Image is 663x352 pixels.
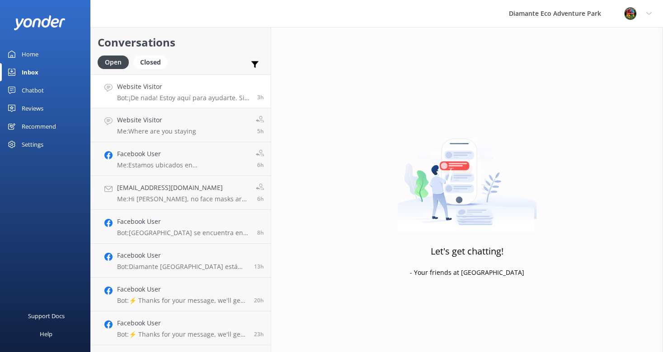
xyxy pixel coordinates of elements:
a: Facebook UserMe:Estamos ubicados en [GEOGRAPHIC_DATA], en [GEOGRAPHIC_DATA].6h [91,142,271,176]
a: Facebook UserBot:Diamante [GEOGRAPHIC_DATA] está abierto al público los siete [PERSON_NAME] de la... [91,244,271,278]
span: Sep 07 2025 03:17pm (UTC -06:00) America/Costa_Rica [254,330,264,338]
div: Support Docs [28,307,65,325]
span: Sep 07 2025 06:11pm (UTC -06:00) America/Costa_Rica [254,296,264,304]
p: Me: Estamos ubicados en [GEOGRAPHIC_DATA], en [GEOGRAPHIC_DATA]. [117,161,249,169]
div: Settings [22,135,43,153]
p: Bot: ⚡ Thanks for your message, we'll get back to you as soon as we can. You're also welcome to k... [117,330,247,338]
a: Facebook UserBot:⚡ Thanks for your message, we'll get back to you as soon as we can. You're also ... [91,278,271,311]
p: Bot: ¡De nada! Estoy aquí para ayudarte. Si tienes más preguntas o necesitas más información sobr... [117,94,250,102]
div: Reviews [22,99,43,117]
a: Closed [133,57,172,67]
div: Chatbot [22,81,44,99]
a: Open [98,57,133,67]
h4: Facebook User [117,250,247,260]
p: Bot: Diamante [GEOGRAPHIC_DATA] está abierto al público los siete [PERSON_NAME] de la semana, 365... [117,263,247,271]
div: Open [98,56,129,69]
h4: Facebook User [117,318,247,328]
img: yonder-white-logo.png [14,15,66,30]
div: Help [40,325,52,343]
a: Facebook UserBot:⚡ Thanks for your message, we'll get back to you as soon as we can. You're also ... [91,311,271,345]
span: Sep 08 2025 08:36am (UTC -06:00) America/Costa_Rica [257,195,264,203]
h4: Facebook User [117,149,249,159]
div: Closed [133,56,168,69]
span: Sep 08 2025 01:26am (UTC -06:00) America/Costa_Rica [254,263,264,270]
p: Bot: [GEOGRAPHIC_DATA] se encuentra en RIU Hotel [STREET_ADDRESS]. Para obtener direcciones, [PER... [117,229,250,237]
h4: Facebook User [117,284,247,294]
p: Bot: ⚡ Thanks for your message, we'll get back to you as soon as we can. You're also welcome to k... [117,296,247,305]
p: Me: Where are you staying [117,127,196,135]
h4: Website Visitor [117,82,250,92]
a: Website VisitorMe:Where are you staying5h [91,108,271,142]
h4: [EMAIL_ADDRESS][DOMAIN_NAME] [117,183,249,193]
img: artwork of a man stealing a conversation from at giant smartphone [397,120,537,232]
p: - Your friends at [GEOGRAPHIC_DATA] [410,268,524,278]
a: Website VisitorBot:¡De nada! Estoy aquí para ayudarte. Si tienes más preguntas o necesitas más in... [91,74,271,108]
div: Home [22,45,38,63]
span: Sep 08 2025 09:35am (UTC -06:00) America/Costa_Rica [257,127,264,135]
span: Sep 08 2025 06:12am (UTC -06:00) America/Costa_Rica [257,229,264,236]
h2: Conversations [98,34,264,51]
h4: Website Visitor [117,115,196,125]
img: 831-1756915225.png [624,7,637,20]
span: Sep 08 2025 08:36am (UTC -06:00) America/Costa_Rica [257,161,264,169]
div: Recommend [22,117,56,135]
p: Me: Hi [PERSON_NAME], no face masks are not required. [117,195,249,203]
h3: Let's get chatting! [431,244,503,259]
a: [EMAIL_ADDRESS][DOMAIN_NAME]Me:Hi [PERSON_NAME], no face masks are not required.6h [91,176,271,210]
span: Sep 08 2025 11:35am (UTC -06:00) America/Costa_Rica [257,93,264,101]
div: Inbox [22,63,38,81]
a: Facebook UserBot:[GEOGRAPHIC_DATA] se encuentra en RIU Hotel [STREET_ADDRESS]. Para obtener direc... [91,210,271,244]
h4: Facebook User [117,217,250,227]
